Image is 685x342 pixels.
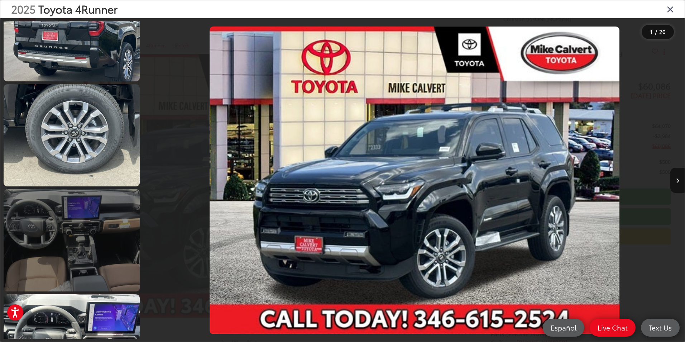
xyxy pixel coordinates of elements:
img: 2025 Toyota 4Runner Limited [2,83,141,187]
a: Español [543,319,584,337]
button: Next image [670,168,685,193]
span: Toyota 4Runner [38,1,118,16]
span: Live Chat [594,323,631,332]
span: 1 [650,28,653,35]
span: Text Us [645,323,675,332]
i: Close gallery [667,4,674,14]
span: 20 [659,28,666,35]
a: Text Us [641,319,680,337]
div: 2025 Toyota 4Runner Limited 0 [144,27,685,334]
a: Live Chat [590,319,636,337]
span: / [654,29,658,34]
img: 2025 Toyota 4Runner Limited [210,27,620,334]
span: Español [547,323,580,332]
span: 2025 [11,1,35,16]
